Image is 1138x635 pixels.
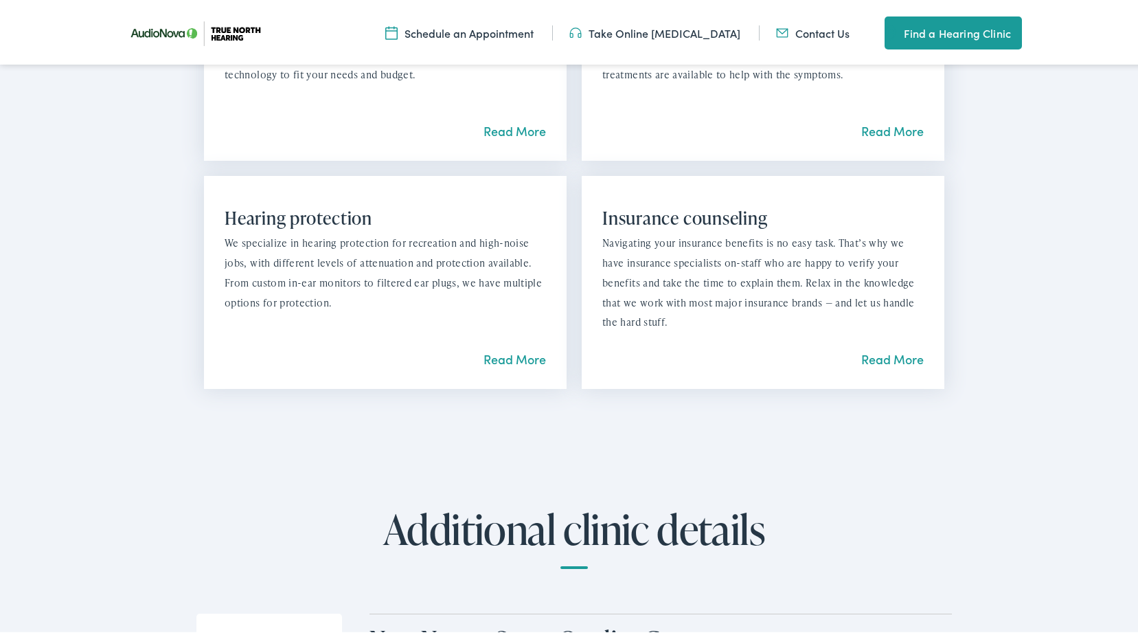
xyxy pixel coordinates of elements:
img: utility icon [885,22,897,38]
img: Mail icon in color code ffb348, used for communication purposes [776,23,788,38]
h2: Insurance counseling [602,205,924,226]
h2: Additional clinic details [196,504,952,566]
p: We specialize in hearing protection for recreation and high-noise jobs, with different levels of ... [225,231,546,310]
a: Schedule an Appointment [385,23,534,38]
p: Navigating your insurance benefits is no easy task. That’s why we have insurance specialists on-s... [602,231,924,330]
h2: Hearing protection [225,205,546,226]
a: Read More [861,348,924,365]
img: Icon symbolizing a calendar in color code ffb348 [385,23,398,38]
a: Read More [483,348,546,365]
a: Read More [861,120,924,137]
a: Read More [483,120,546,137]
a: Contact Us [776,23,850,38]
a: Take Online [MEDICAL_DATA] [569,23,740,38]
img: Headphones icon in color code ffb348 [569,23,582,38]
a: Find a Hearing Clinic [885,14,1022,47]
